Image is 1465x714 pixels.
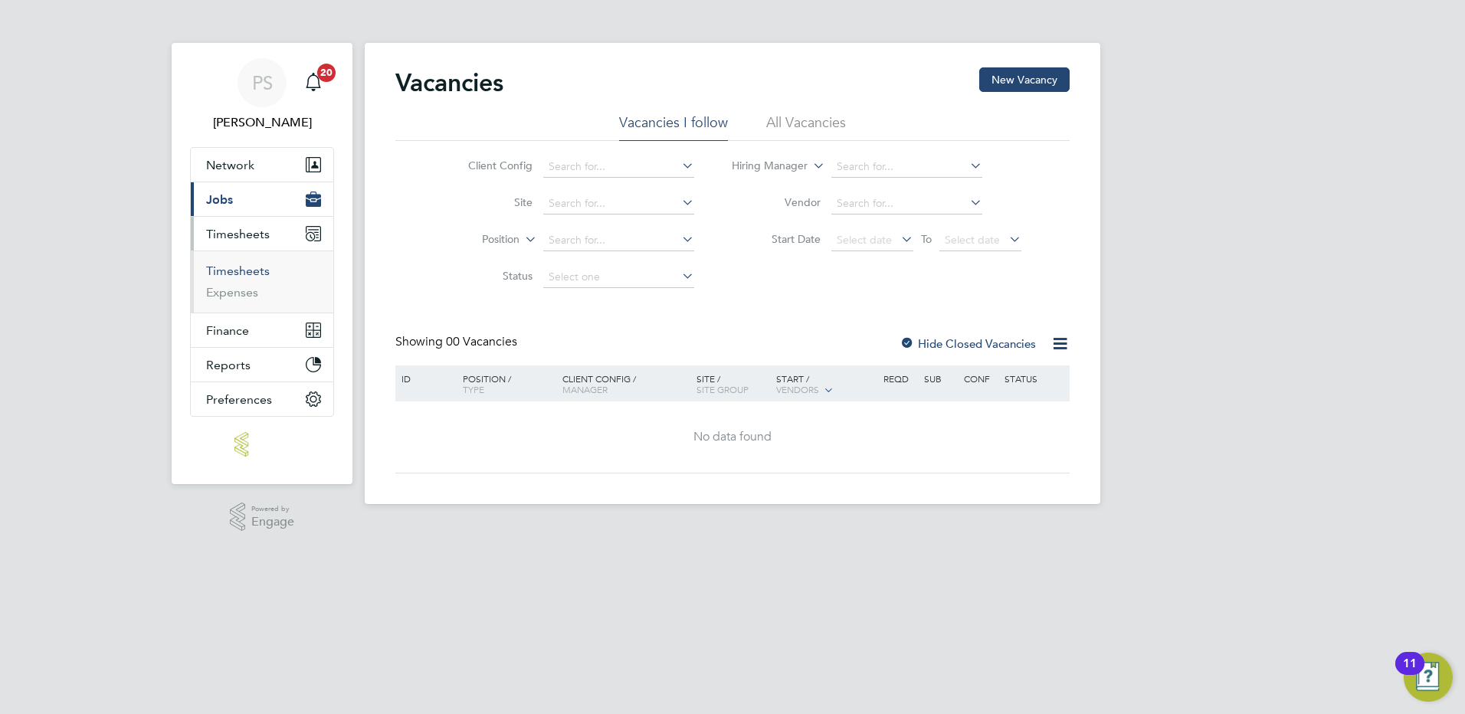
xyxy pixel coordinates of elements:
[960,365,1000,391] div: Conf
[172,43,352,484] nav: Main navigation
[543,267,694,288] input: Select one
[696,383,749,395] span: Site Group
[451,365,559,402] div: Position /
[693,365,773,402] div: Site /
[1403,663,1417,683] div: 11
[831,156,982,178] input: Search for...
[979,67,1070,92] button: New Vacancy
[880,365,919,391] div: Reqd
[190,113,334,132] span: Pippa Scarborough
[398,365,451,391] div: ID
[230,503,295,532] a: Powered byEngage
[234,432,290,457] img: lloydrecruitment-logo-retina.png
[543,193,694,215] input: Search for...
[831,193,982,215] input: Search for...
[206,264,270,278] a: Timesheets
[920,365,960,391] div: Sub
[206,323,249,338] span: Finance
[900,336,1036,351] label: Hide Closed Vacancies
[191,182,333,216] button: Jobs
[317,64,336,82] span: 20
[191,217,333,251] button: Timesheets
[298,58,329,107] a: 20
[916,229,936,249] span: To
[191,382,333,416] button: Preferences
[395,67,503,98] h2: Vacancies
[1001,365,1067,391] div: Status
[206,158,254,172] span: Network
[619,113,728,141] li: Vacancies I follow
[719,159,808,174] label: Hiring Manager
[559,365,693,402] div: Client Config /
[206,192,233,207] span: Jobs
[543,156,694,178] input: Search for...
[732,195,821,209] label: Vendor
[444,195,533,209] label: Site
[766,113,846,141] li: All Vacancies
[446,334,517,349] span: 00 Vacancies
[191,251,333,313] div: Timesheets
[732,232,821,246] label: Start Date
[190,432,334,457] a: Go to home page
[206,285,258,300] a: Expenses
[206,358,251,372] span: Reports
[251,516,294,529] span: Engage
[431,232,519,247] label: Position
[191,348,333,382] button: Reports
[191,148,333,182] button: Network
[398,429,1067,445] div: No data found
[206,392,272,407] span: Preferences
[444,159,533,172] label: Client Config
[444,269,533,283] label: Status
[191,313,333,347] button: Finance
[772,365,880,404] div: Start /
[543,230,694,251] input: Search for...
[190,58,334,132] a: PS[PERSON_NAME]
[1404,653,1453,702] button: Open Resource Center, 11 new notifications
[945,233,1000,247] span: Select date
[251,503,294,516] span: Powered by
[837,233,892,247] span: Select date
[463,383,484,395] span: Type
[395,334,520,350] div: Showing
[776,383,819,395] span: Vendors
[252,73,273,93] span: PS
[206,227,270,241] span: Timesheets
[562,383,608,395] span: Manager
